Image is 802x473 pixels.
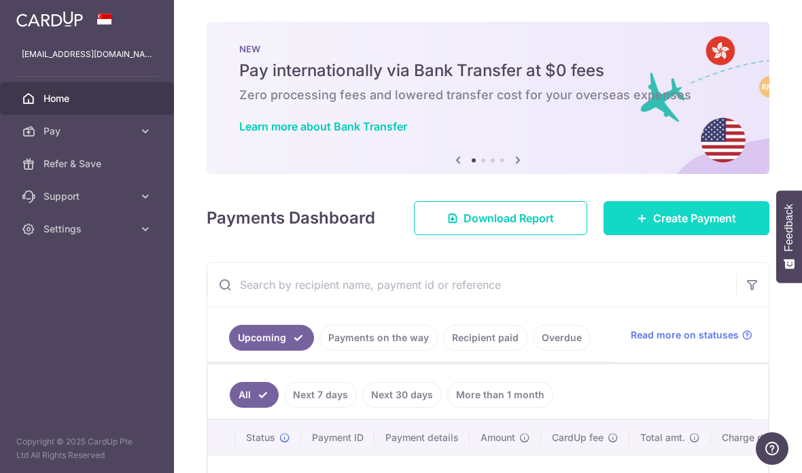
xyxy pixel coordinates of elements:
[783,204,795,251] span: Feedback
[43,222,133,236] span: Settings
[414,201,587,235] a: Download Report
[653,210,736,226] span: Create Payment
[207,22,769,174] img: Bank transfer banner
[464,210,554,226] span: Download Report
[301,420,374,455] th: Payment ID
[443,325,527,351] a: Recipient paid
[239,43,737,54] p: NEW
[229,325,314,351] a: Upcoming
[16,11,83,27] img: CardUp
[631,328,752,342] a: Read more on statuses
[43,92,133,105] span: Home
[374,420,470,455] th: Payment details
[776,190,802,283] button: Feedback - Show survey
[481,431,515,444] span: Amount
[207,206,375,230] h4: Payments Dashboard
[319,325,438,351] a: Payments on the way
[207,263,736,306] input: Search by recipient name, payment id or reference
[604,201,769,235] a: Create Payment
[362,382,442,408] a: Next 30 days
[43,124,133,138] span: Pay
[552,431,604,444] span: CardUp fee
[246,431,275,444] span: Status
[640,431,685,444] span: Total amt.
[43,190,133,203] span: Support
[631,328,739,342] span: Read more on statuses
[239,120,407,133] a: Learn more about Bank Transfer
[447,382,553,408] a: More than 1 month
[239,87,737,103] h6: Zero processing fees and lowered transfer cost for your overseas expenses
[43,157,133,171] span: Refer & Save
[230,382,279,408] a: All
[239,60,737,82] h5: Pay internationally via Bank Transfer at $0 fees
[756,432,788,466] iframe: Opens a widget where you can find more information
[22,48,152,61] p: [EMAIL_ADDRESS][DOMAIN_NAME]
[533,325,591,351] a: Overdue
[722,431,778,444] span: Charge date
[284,382,357,408] a: Next 7 days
